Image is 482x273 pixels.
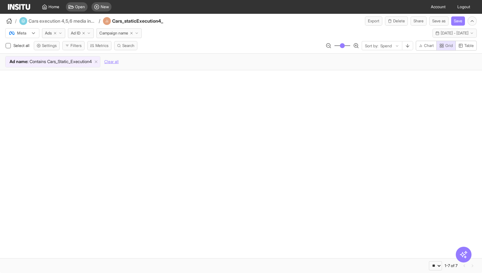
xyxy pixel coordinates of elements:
[34,41,60,50] button: Settings
[112,18,181,24] h4: Cars_staticExecution4_
[42,28,65,38] button: Ads
[96,28,142,38] button: Campaign name
[10,58,28,65] span: Ad name :
[451,16,465,26] button: Save
[62,41,85,50] button: Filters
[29,18,97,24] h4: Cars execution 4,5,6 media investigation
[6,57,100,67] div: Ad name:ContainsCars_Static_Execution4
[30,58,46,65] span: Contains
[464,43,474,48] span: Table
[104,56,119,67] button: Clear all
[5,17,17,25] button: /
[429,16,449,26] button: Save as
[71,31,80,36] span: Ad ID
[15,18,17,24] span: /
[445,43,453,48] span: Grid
[87,41,111,50] button: Metrics
[441,31,469,36] span: [DATE] - [DATE]
[13,43,31,48] span: Select all
[42,43,57,48] span: Settings
[47,58,92,65] span: Cars_Static_Execution4
[101,4,109,10] span: New
[424,43,434,48] span: Chart
[122,43,134,48] span: Search
[8,4,30,10] img: Logo
[99,18,100,24] span: /
[99,31,128,36] span: Campaign name
[455,41,477,51] button: Table
[445,263,457,268] div: 1-7 of 7
[411,16,427,26] button: Share
[103,17,181,25] div: Cars_staticExecution4_
[68,28,94,38] button: Ad ID
[432,29,477,38] button: [DATE] - [DATE]
[45,31,52,36] span: Ads
[416,41,437,51] button: Chart
[75,4,85,10] span: Open
[365,43,378,49] span: Sort by:
[49,4,59,10] span: Home
[114,41,137,50] button: Search
[365,16,382,26] button: Export
[19,17,100,25] div: Cars execution 4,5,6 media investigation
[436,41,456,51] button: Grid
[385,16,408,26] button: Delete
